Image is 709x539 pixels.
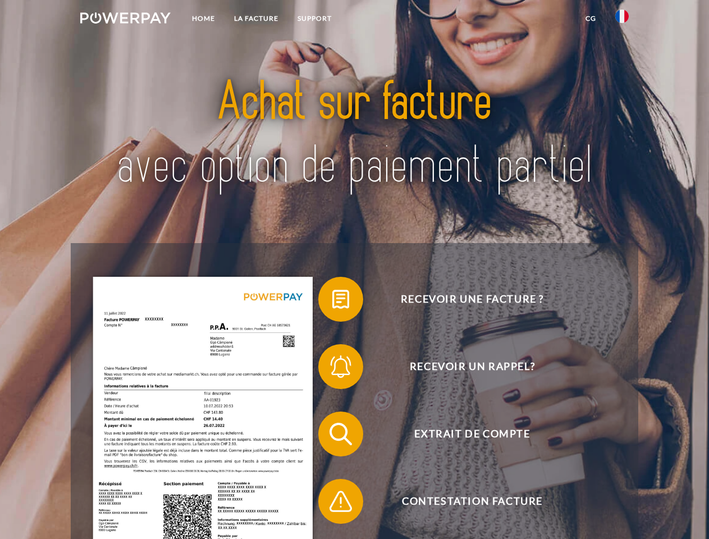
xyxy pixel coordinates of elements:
[335,412,610,456] span: Extrait de compte
[335,344,610,389] span: Recevoir un rappel?
[225,8,288,29] a: LA FACTURE
[318,277,610,322] button: Recevoir une facture ?
[318,479,610,524] button: Contestation Facture
[576,8,606,29] a: CG
[327,487,355,515] img: qb_warning.svg
[107,54,602,215] img: title-powerpay_fr.svg
[335,479,610,524] span: Contestation Facture
[327,285,355,313] img: qb_bill.svg
[318,344,610,389] button: Recevoir un rappel?
[327,353,355,381] img: qb_bell.svg
[288,8,341,29] a: Support
[182,8,225,29] a: Home
[318,412,610,456] button: Extrait de compte
[335,277,610,322] span: Recevoir une facture ?
[615,10,629,23] img: fr
[80,12,171,24] img: logo-powerpay-white.svg
[327,420,355,448] img: qb_search.svg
